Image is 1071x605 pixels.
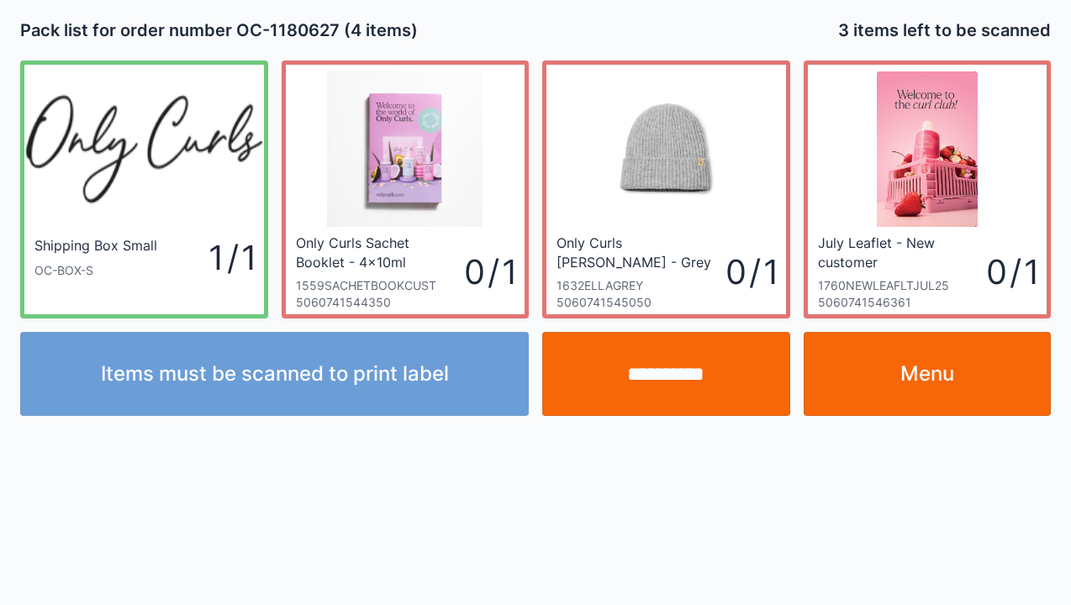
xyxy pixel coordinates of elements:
[804,60,1052,318] a: July Leaflet - New customer1760NEWLEAFLTJUL2550607415463610 / 1
[296,277,465,294] div: 1559SACHETBOOKCUST
[986,248,1037,296] div: 0 / 1
[877,71,978,227] img: Screenshot-86.png
[34,262,161,279] div: OC-BOX-S
[20,18,529,42] h2: Pack list for order number OC-1180627 (4 items)
[557,277,725,294] div: 1632ELLAGREY
[557,234,721,271] div: Only Curls [PERSON_NAME] - Grey
[34,236,157,255] div: Shipping Box Small
[20,60,268,318] a: Shipping Box SmallOC-BOX-S1 / 1
[818,234,983,271] div: July Leaflet - New customer
[161,234,254,281] div: 1 / 1
[296,234,461,271] div: Only Curls Sachet Booklet - 4x10ml (Customer)
[296,294,465,311] div: 5060741544350
[282,60,530,318] a: Only Curls Sachet Booklet - 4x10ml (Customer)1559SACHETBOOKCUST50607415443500 / 1
[557,294,725,311] div: 5060741545050
[818,294,987,311] div: 5060741546361
[725,248,776,296] div: 0 / 1
[542,60,790,318] a: Only Curls [PERSON_NAME] - Grey1632ELLAGREY50607415450500 / 1
[588,71,744,227] img: EllaBeanie-Grey_1200x.jpg
[24,71,264,227] img: oc_200x.webp
[804,332,1052,416] a: Menu
[464,248,514,296] div: 0 / 1
[818,277,987,294] div: 1760NEWLEAFLTJUL25
[838,18,1051,42] h2: 3 items left to be scanned
[327,71,483,227] img: SachetBooklet_1200x.jpg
